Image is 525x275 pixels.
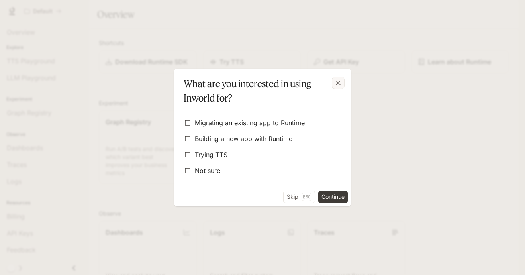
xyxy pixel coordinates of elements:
button: Continue [318,191,348,203]
span: Migrating an existing app to Runtime [195,118,305,128]
p: Esc [302,192,311,201]
p: What are you interested in using Inworld for? [184,77,338,105]
span: Trying TTS [195,150,227,159]
button: SkipEsc [283,191,315,203]
span: Building a new app with Runtime [195,134,292,143]
span: Not sure [195,166,220,175]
